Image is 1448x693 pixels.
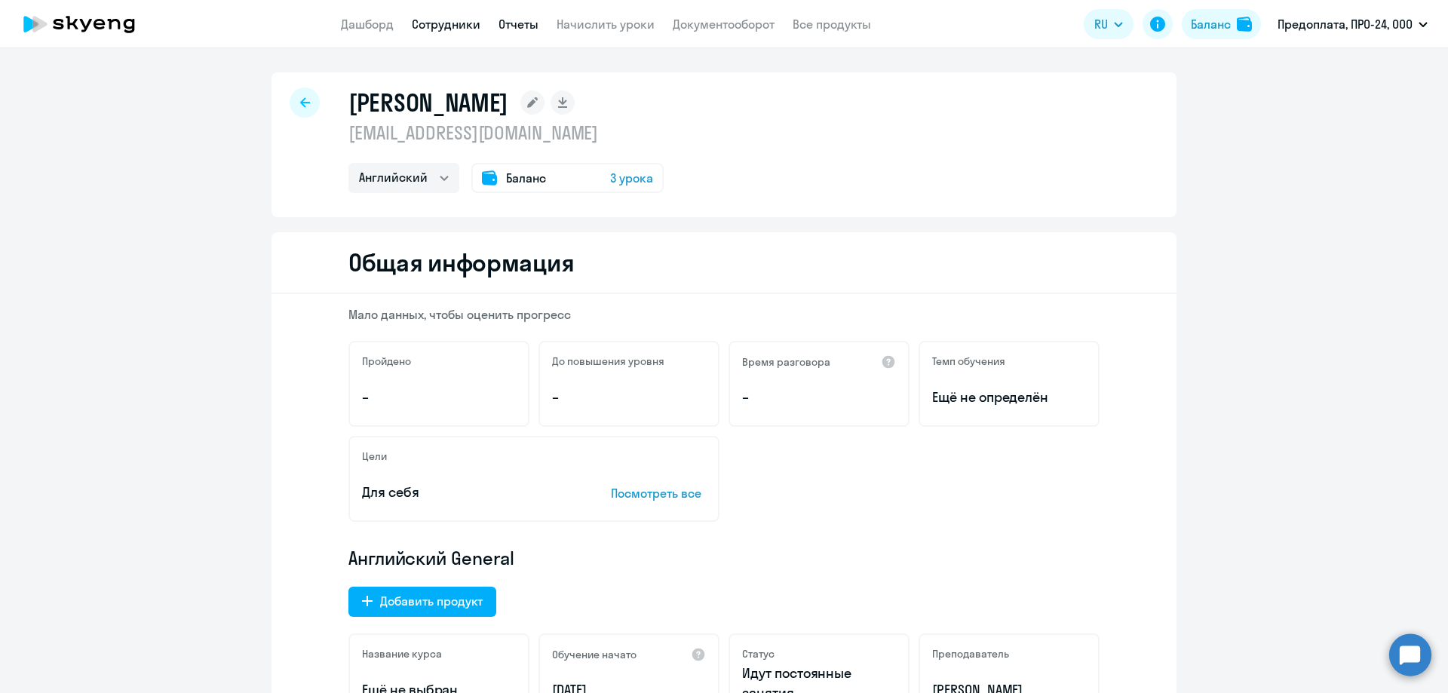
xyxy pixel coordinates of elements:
button: Предоплата, ПРО-24, ООО [1270,6,1435,42]
h5: До повышения уровня [552,354,664,368]
button: RU [1084,9,1134,39]
img: balance [1237,17,1252,32]
p: – [552,388,706,407]
span: Английский General [348,546,514,570]
a: Документооборот [673,17,775,32]
h5: Темп обучения [932,354,1005,368]
p: [EMAIL_ADDRESS][DOMAIN_NAME] [348,121,664,145]
p: – [362,388,516,407]
span: 3 урока [610,169,653,187]
p: – [742,388,896,407]
span: RU [1094,15,1108,33]
p: Предоплата, ПРО-24, ООО [1278,15,1413,33]
p: Мало данных, чтобы оценить прогресс [348,306,1100,323]
a: Начислить уроки [557,17,655,32]
a: Дашборд [341,17,394,32]
div: Баланс [1191,15,1231,33]
button: Балансbalance [1182,9,1261,39]
a: Отчеты [499,17,538,32]
h2: Общая информация [348,247,574,278]
h5: Статус [742,647,775,661]
h5: Название курса [362,647,442,661]
div: Добавить продукт [380,592,483,610]
a: Все продукты [793,17,871,32]
a: Сотрудники [412,17,480,32]
button: Добавить продукт [348,587,496,617]
span: Баланс [506,169,546,187]
h5: Цели [362,449,387,463]
h5: Пройдено [362,354,411,368]
h5: Обучение начато [552,648,637,661]
h5: Время разговора [742,355,830,369]
span: Ещё не определён [932,388,1086,407]
h5: Преподаватель [932,647,1009,661]
p: Посмотреть все [611,484,706,502]
p: Для себя [362,483,564,502]
h1: [PERSON_NAME] [348,87,508,118]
